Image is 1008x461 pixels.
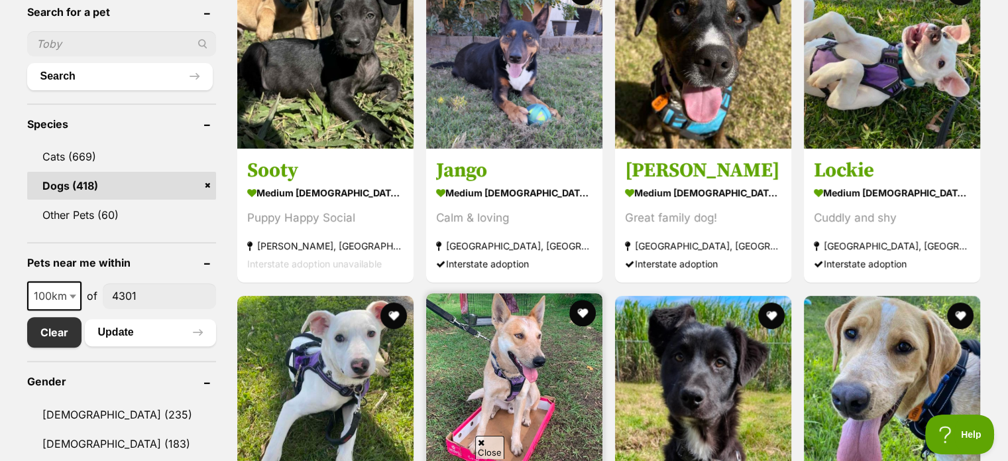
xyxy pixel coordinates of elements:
strong: [GEOGRAPHIC_DATA], [GEOGRAPHIC_DATA] [814,237,970,255]
span: 100km [27,281,82,310]
h3: Sooty [247,159,404,184]
a: Cats (669) [27,143,216,170]
header: Pets near me within [27,257,216,269]
span: 100km [28,287,80,305]
button: favourite [947,302,974,329]
span: Close [475,436,504,459]
div: Great family dog! [625,210,781,228]
button: Search [27,63,213,90]
strong: [PERSON_NAME], [GEOGRAPHIC_DATA] [247,237,404,255]
div: Interstate adoption [625,255,781,273]
button: Update [85,319,216,346]
strong: medium [DEMOGRAPHIC_DATA] Dog [625,184,781,203]
a: Dogs (418) [27,172,216,200]
div: Interstate adoption [814,255,970,273]
iframe: Help Scout Beacon - Open [925,415,995,454]
div: Calm & loving [436,210,592,228]
a: Other Pets (60) [27,201,216,229]
strong: medium [DEMOGRAPHIC_DATA] Dog [814,184,970,203]
strong: medium [DEMOGRAPHIC_DATA] Dog [247,184,404,203]
a: Sooty medium [DEMOGRAPHIC_DATA] Dog Puppy Happy Social [PERSON_NAME], [GEOGRAPHIC_DATA] Interstat... [237,149,414,283]
button: favourite [380,302,407,329]
div: Cuddly and shy [814,210,970,228]
span: Interstate adoption unavailable [247,259,382,270]
h3: Jango [436,159,592,184]
div: Interstate adoption [436,255,592,273]
strong: [GEOGRAPHIC_DATA], [GEOGRAPHIC_DATA] [436,237,592,255]
a: [PERSON_NAME] medium [DEMOGRAPHIC_DATA] Dog Great family dog! [GEOGRAPHIC_DATA], [GEOGRAPHIC_DATA... [615,149,791,283]
a: Lockie medium [DEMOGRAPHIC_DATA] Dog Cuddly and shy [GEOGRAPHIC_DATA], [GEOGRAPHIC_DATA] Intersta... [804,149,980,283]
div: Puppy Happy Social [247,210,404,228]
input: Toby [27,31,216,56]
header: Search for a pet [27,6,216,18]
h3: Lockie [814,159,970,184]
a: Jango medium [DEMOGRAPHIC_DATA] Dog Calm & loving [GEOGRAPHIC_DATA], [GEOGRAPHIC_DATA] Interstate... [426,149,602,283]
button: favourite [758,302,785,329]
header: Species [27,118,216,130]
span: of [87,288,97,304]
a: [DEMOGRAPHIC_DATA] (235) [27,401,216,428]
strong: medium [DEMOGRAPHIC_DATA] Dog [436,184,592,203]
input: postcode [103,283,216,308]
header: Gender [27,375,216,387]
a: Clear [27,317,82,348]
h3: [PERSON_NAME] [625,159,781,184]
a: [DEMOGRAPHIC_DATA] (183) [27,430,216,458]
button: favourite [569,300,596,326]
strong: [GEOGRAPHIC_DATA], [GEOGRAPHIC_DATA] [625,237,781,255]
